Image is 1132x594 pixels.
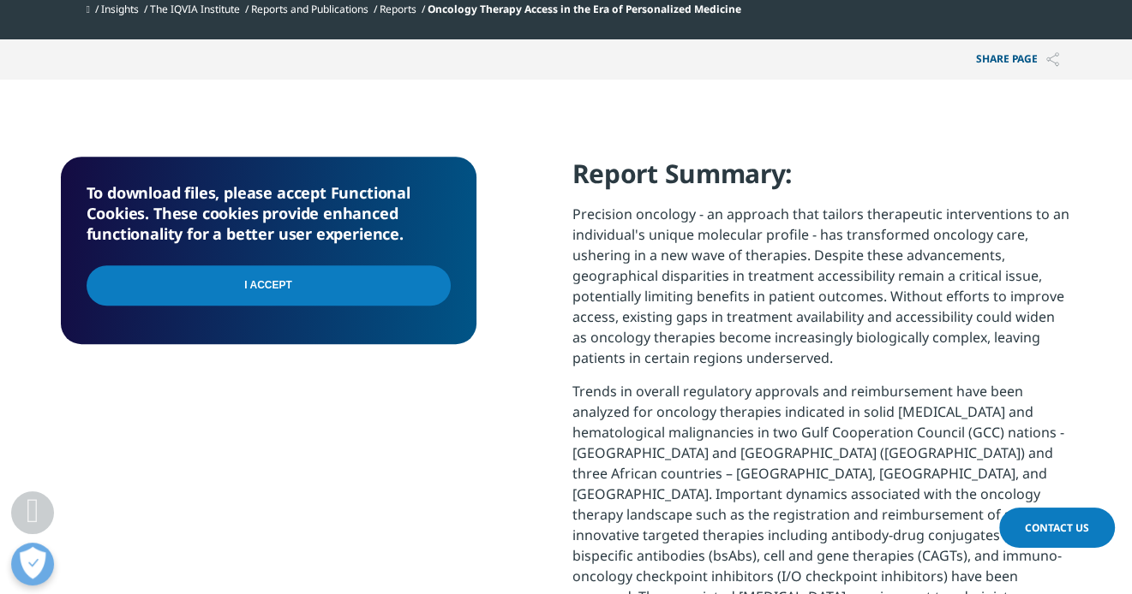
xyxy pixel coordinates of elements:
[87,265,451,306] input: I Accept
[963,39,1072,80] button: Share PAGEShare PAGE
[87,182,451,244] h5: To download files, please accept Functional Cookies. These cookies provide enhanced functionality...
[963,39,1072,80] p: Share PAGE
[572,157,1072,204] h4: Report Summary:
[150,2,240,16] a: The IQVIA Institute
[251,2,368,16] a: Reports and Publications
[380,2,416,16] a: Reports
[1025,520,1089,535] span: Contact Us
[11,543,54,585] button: Ouvrir le centre de préférences
[428,2,741,16] span: Oncology Therapy Access in the Era of Personalized Medicine
[101,2,139,16] a: Insights
[999,508,1115,548] a: Contact Us
[1046,52,1059,67] img: Share PAGE
[572,204,1072,381] p: Precision oncology - an approach that tailors therapeutic interventions to an individual's unique...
